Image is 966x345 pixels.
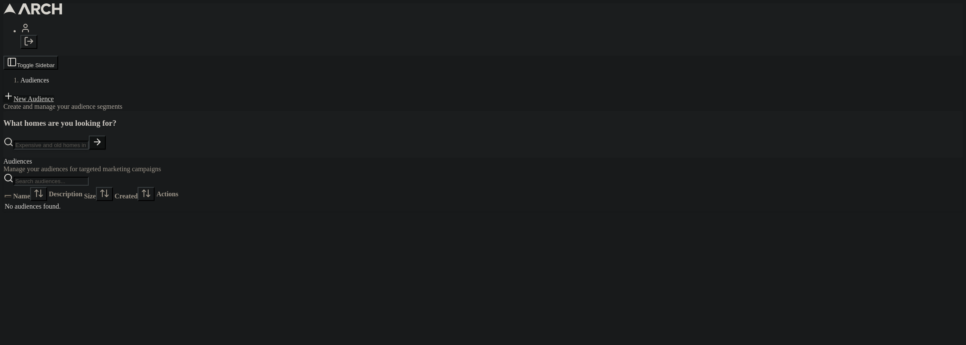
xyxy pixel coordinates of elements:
[3,165,963,173] div: Manage your audiences for targeted marketing campaigns
[20,35,37,49] button: Log out
[84,187,113,201] div: Size
[3,76,963,84] nav: breadcrumb
[3,95,54,102] a: New Audience
[156,187,179,201] th: Actions
[17,62,55,68] span: Toggle Sidebar
[48,187,83,201] th: Description
[14,177,89,186] input: Search audiences...
[13,187,47,201] div: Name
[14,141,89,150] input: Expensive and old homes in greater SF Bay Area
[3,119,963,128] h3: What homes are you looking for?
[20,76,49,84] span: Audiences
[3,103,963,110] div: Create and manage your audience segments
[115,187,155,201] div: Created
[3,158,963,165] div: Audiences
[4,202,179,211] td: No audiences found.
[3,56,58,70] button: Toggle Sidebar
